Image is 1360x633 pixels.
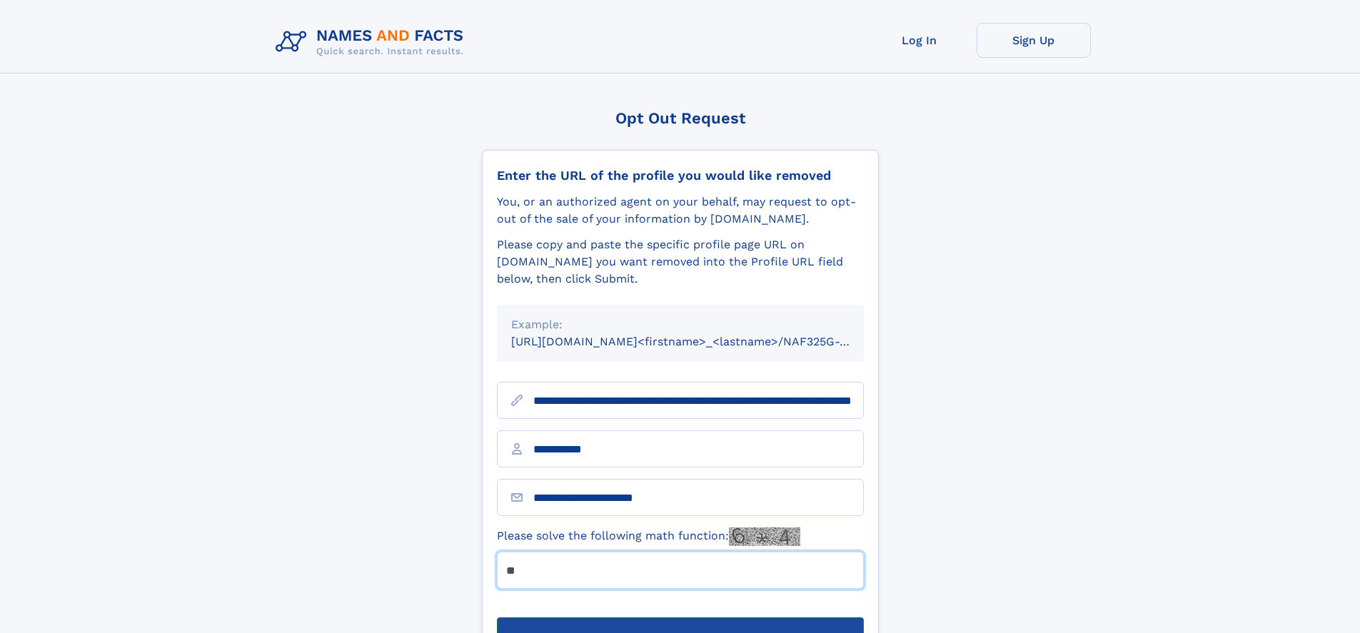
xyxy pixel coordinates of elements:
img: Logo Names and Facts [270,23,475,61]
div: Enter the URL of the profile you would like removed [497,168,864,183]
a: Log In [862,23,977,58]
div: Please copy and paste the specific profile page URL on [DOMAIN_NAME] you want removed into the Pr... [497,236,864,288]
div: You, or an authorized agent on your behalf, may request to opt-out of the sale of your informatio... [497,193,864,228]
small: [URL][DOMAIN_NAME]<firstname>_<lastname>/NAF325G-xxxxxxxx [511,335,891,348]
a: Sign Up [977,23,1091,58]
label: Please solve the following math function: [497,527,800,546]
div: Opt Out Request [482,109,879,127]
div: Example: [511,316,850,333]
